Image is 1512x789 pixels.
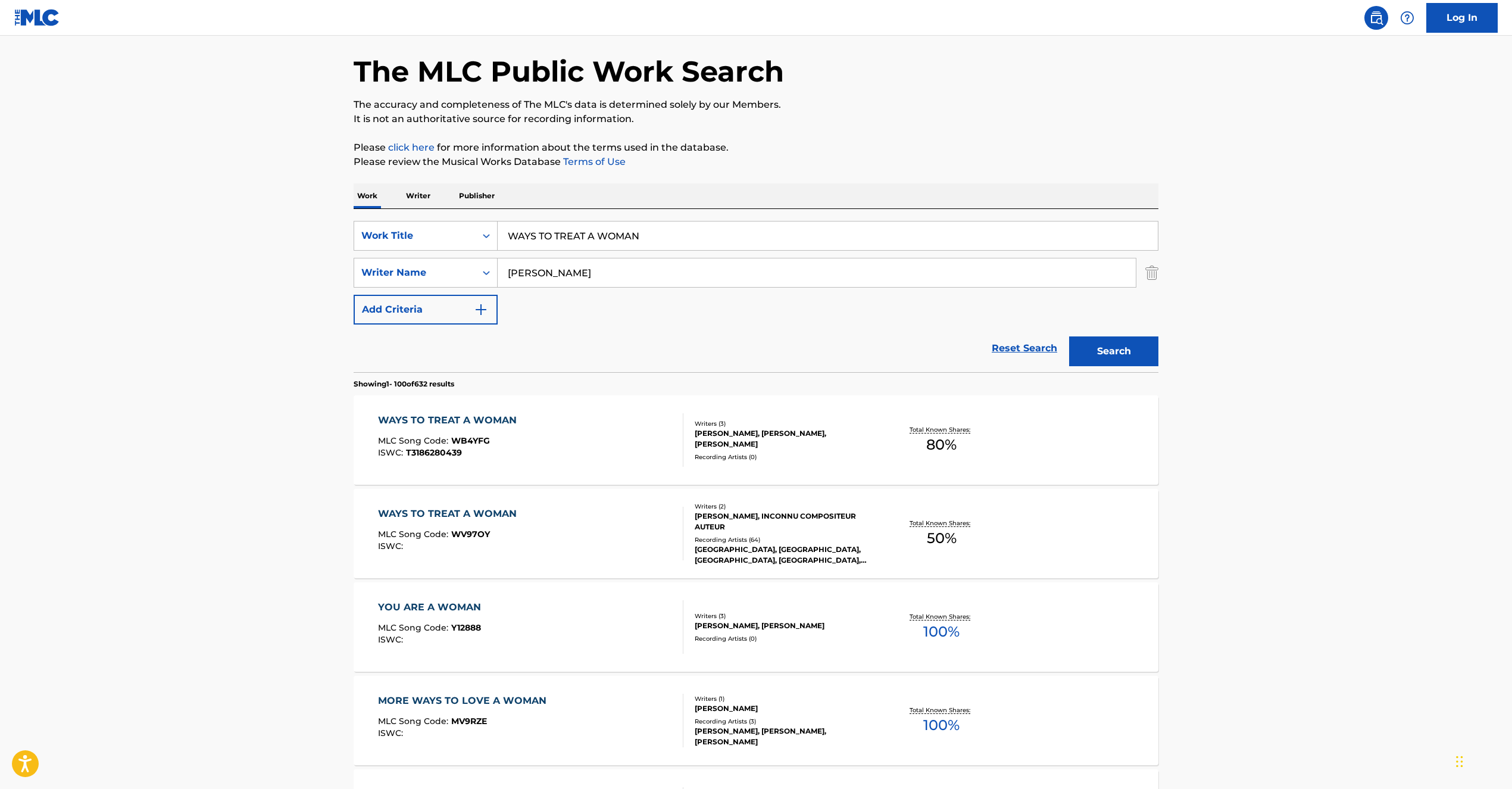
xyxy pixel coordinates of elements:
[354,676,1158,765] a: MORE WAYS TO LOVE A WOMANMLC Song Code:MV9RZEISWC:Writers (1)[PERSON_NAME]Recording Artists (3)[P...
[451,435,490,446] span: WB4YFG
[378,413,523,428] div: WAYS TO TREAT A WOMAN
[695,453,874,461] div: Recording Artists ( 0 )
[354,141,1158,155] p: Please for more information about the terms used in the database.
[354,395,1158,485] a: WAYS TO TREAT A WOMANMLC Song Code:WB4YFGISWC:T3186280439Writers (3)[PERSON_NAME], [PERSON_NAME],...
[406,447,462,458] span: T3186280439
[910,612,973,621] p: Total Known Shares:
[695,535,874,544] div: Recording Artists ( 64 )
[361,229,468,243] div: Work Title
[378,541,406,551] span: ISWC :
[14,9,60,26] img: MLC Logo
[378,634,406,645] span: ISWC :
[354,379,454,389] p: Showing 1 - 100 of 632 results
[354,155,1158,169] p: Please review the Musical Works Database
[1395,6,1419,30] div: Help
[695,620,874,631] div: [PERSON_NAME], [PERSON_NAME]
[354,582,1158,672] a: YOU ARE A WOMANMLC Song Code:Y12888ISWC:Writers (3)[PERSON_NAME], [PERSON_NAME]Recording Artists ...
[1452,732,1512,789] iframe: Chat Widget
[1369,11,1383,25] img: search
[354,221,1158,372] form: Search Form
[910,519,973,528] p: Total Known Shares:
[402,183,434,208] p: Writer
[695,694,874,703] div: Writers ( 1 )
[695,419,874,428] div: Writers ( 3 )
[361,266,468,280] div: Writer Name
[455,183,498,208] p: Publisher
[1069,336,1158,366] button: Search
[451,716,487,726] span: MV9RZE
[378,507,523,521] div: WAYS TO TREAT A WOMAN
[695,703,874,714] div: [PERSON_NAME]
[378,716,451,726] span: MLC Song Code :
[1400,11,1414,25] img: help
[695,634,874,643] div: Recording Artists ( 0 )
[695,726,874,747] div: [PERSON_NAME], [PERSON_NAME], [PERSON_NAME]
[1364,6,1388,30] a: Public Search
[378,600,487,615] div: YOU ARE A WOMAN
[923,715,960,736] span: 100 %
[986,335,1063,361] a: Reset Search
[561,156,626,167] a: Terms of Use
[923,621,960,643] span: 100 %
[354,183,381,208] p: Work
[354,489,1158,578] a: WAYS TO TREAT A WOMANMLC Song Code:WV97OYISWC:Writers (2)[PERSON_NAME], INCONNU COMPOSITEUR AUTEU...
[474,302,488,317] img: 9d2ae6d4665cec9f34b9.svg
[1456,744,1463,779] div: Drag
[354,98,1158,112] p: The accuracy and completeness of The MLC's data is determined solely by our Members.
[388,142,435,153] a: click here
[910,706,973,715] p: Total Known Shares:
[378,529,451,539] span: MLC Song Code :
[378,694,552,708] div: MORE WAYS TO LOVE A WOMAN
[695,428,874,450] div: [PERSON_NAME], [PERSON_NAME], [PERSON_NAME]
[695,511,874,532] div: [PERSON_NAME], INCONNU COMPOSITEUR AUTEUR
[695,502,874,511] div: Writers ( 2 )
[695,717,874,726] div: Recording Artists ( 3 )
[378,728,406,738] span: ISWC :
[354,54,784,89] h1: The MLC Public Work Search
[695,544,874,566] div: [GEOGRAPHIC_DATA], [GEOGRAPHIC_DATA], [GEOGRAPHIC_DATA], [GEOGRAPHIC_DATA], [GEOGRAPHIC_DATA]
[378,622,451,633] span: MLC Song Code :
[926,434,957,456] span: 80 %
[451,529,490,539] span: WV97OY
[1426,3,1498,33] a: Log In
[927,528,957,549] span: 50 %
[910,425,973,434] p: Total Known Shares:
[451,622,481,633] span: Y12888
[354,295,498,325] button: Add Criteria
[695,612,874,620] div: Writers ( 3 )
[378,435,451,446] span: MLC Song Code :
[378,447,406,458] span: ISWC :
[1145,258,1158,288] img: Delete Criterion
[354,112,1158,126] p: It is not an authoritative source for recording information.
